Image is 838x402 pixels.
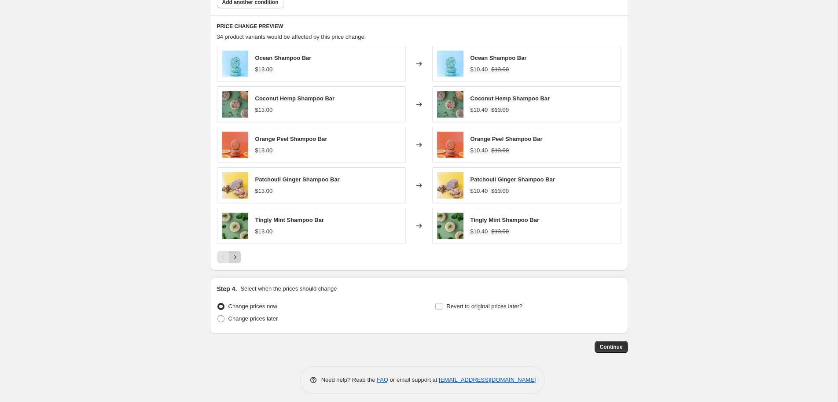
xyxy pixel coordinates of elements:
[600,343,623,350] span: Continue
[437,213,463,239] img: TinglyMintShampooBar_4_80x.jpg
[229,251,241,263] button: Next
[217,251,241,263] nav: Pagination
[491,187,509,195] strike: $13.00
[222,132,248,158] img: 619A8649_80x.jpg
[228,315,278,322] span: Change prices later
[321,376,377,383] span: Need help? Read the
[217,23,621,30] h6: PRICE CHANGE PREVIEW
[470,65,488,74] div: $10.40
[595,341,628,353] button: Continue
[470,187,488,195] div: $10.40
[255,65,273,74] div: $13.00
[255,187,273,195] div: $13.00
[470,146,488,155] div: $10.40
[377,376,388,383] a: FAQ
[255,106,273,114] div: $13.00
[255,227,273,236] div: $13.00
[222,51,248,77] img: 619A8229_80x.jpg
[470,217,540,223] span: Tingly Mint Shampoo Bar
[255,55,312,61] span: Ocean Shampoo Bar
[470,106,488,114] div: $10.40
[228,303,277,310] span: Change prices now
[491,146,509,155] strike: $13.00
[437,91,463,118] img: CoconutHempShampooBar_1_80x.jpg
[255,146,273,155] div: $13.00
[222,213,248,239] img: TinglyMintShampooBar_4_80x.jpg
[470,227,488,236] div: $10.40
[470,95,550,102] span: Coconut Hemp Shampoo Bar
[255,136,327,142] span: Orange Peel Shampoo Bar
[255,95,335,102] span: Coconut Hemp Shampoo Bar
[470,136,543,142] span: Orange Peel Shampoo Bar
[437,51,463,77] img: 619A8229_80x.jpg
[217,33,366,40] span: 34 product variants would be affected by this price change:
[491,106,509,114] strike: $13.00
[446,303,522,310] span: Revert to original prices later?
[470,176,555,183] span: Patchouli Ginger Shampoo Bar
[491,65,509,74] strike: $13.00
[437,172,463,199] img: 7E1E45E3-6C18-44CE-BF30-A40735D4EDFA_80x.jpg
[491,227,509,236] strike: $13.00
[222,91,248,118] img: CoconutHempShampooBar_1_80x.jpg
[217,284,237,293] h2: Step 4.
[388,376,439,383] span: or email support at
[437,132,463,158] img: 619A8649_80x.jpg
[240,284,337,293] p: Select when the prices should change
[255,176,340,183] span: Patchouli Ginger Shampoo Bar
[470,55,527,61] span: Ocean Shampoo Bar
[439,376,536,383] a: [EMAIL_ADDRESS][DOMAIN_NAME]
[222,172,248,199] img: 7E1E45E3-6C18-44CE-BF30-A40735D4EDFA_80x.jpg
[255,217,324,223] span: Tingly Mint Shampoo Bar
